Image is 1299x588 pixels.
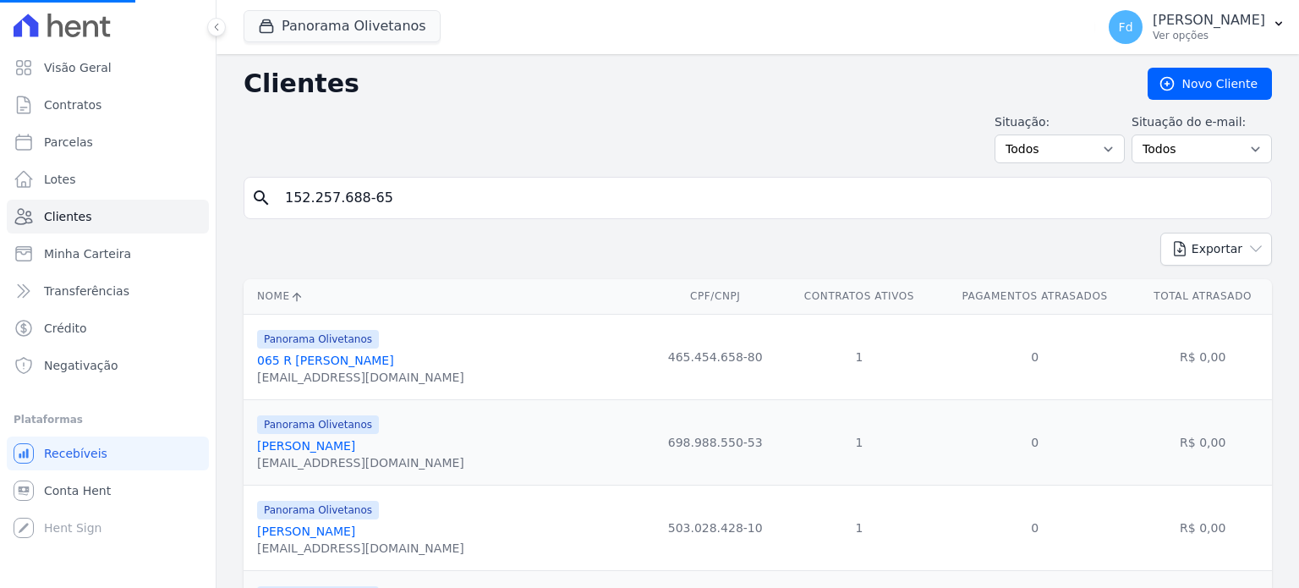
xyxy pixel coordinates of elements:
p: [PERSON_NAME] [1153,12,1265,29]
td: R$ 0,00 [1133,485,1272,570]
th: Total Atrasado [1133,279,1272,314]
label: Situação do e-mail: [1132,113,1272,131]
span: Transferências [44,283,129,299]
span: Conta Hent [44,482,111,499]
th: CPF/CNPJ [648,279,782,314]
td: R$ 0,00 [1133,399,1272,485]
a: Negativação [7,349,209,382]
span: Parcelas [44,134,93,151]
a: Contratos [7,88,209,122]
span: Panorama Olivetanos [257,415,379,434]
th: Contratos Ativos [782,279,936,314]
td: 1 [782,314,936,399]
a: Clientes [7,200,209,234]
td: 0 [936,485,1134,570]
span: Panorama Olivetanos [257,501,379,519]
td: 1 [782,399,936,485]
a: Transferências [7,274,209,308]
a: [PERSON_NAME] [257,525,355,538]
td: 0 [936,314,1134,399]
a: 065 R [PERSON_NAME] [257,354,394,367]
span: Minha Carteira [44,245,131,262]
button: Fd [PERSON_NAME] Ver opções [1095,3,1299,51]
a: Conta Hent [7,474,209,508]
span: Lotes [44,171,76,188]
input: Buscar por nome, CPF ou e-mail [275,181,1264,215]
div: [EMAIL_ADDRESS][DOMAIN_NAME] [257,369,464,386]
span: Contratos [44,96,101,113]
td: 1 [782,485,936,570]
div: [EMAIL_ADDRESS][DOMAIN_NAME] [257,540,464,557]
span: Clientes [44,208,91,225]
p: Ver opções [1153,29,1265,42]
a: Novo Cliente [1148,68,1272,100]
a: [PERSON_NAME] [257,439,355,453]
span: Recebíveis [44,445,107,462]
a: Parcelas [7,125,209,159]
button: Panorama Olivetanos [244,10,441,42]
a: Minha Carteira [7,237,209,271]
span: Negativação [44,357,118,374]
a: Recebíveis [7,437,209,470]
a: Visão Geral [7,51,209,85]
td: 698.988.550-53 [648,399,782,485]
td: 503.028.428-10 [648,485,782,570]
span: Crédito [44,320,87,337]
th: Nome [244,279,648,314]
div: [EMAIL_ADDRESS][DOMAIN_NAME] [257,454,464,471]
button: Exportar [1160,233,1272,266]
label: Situação: [995,113,1125,131]
a: Crédito [7,311,209,345]
td: 0 [936,399,1134,485]
span: Panorama Olivetanos [257,330,379,349]
a: Lotes [7,162,209,196]
h2: Clientes [244,69,1121,99]
i: search [251,188,271,208]
th: Pagamentos Atrasados [936,279,1134,314]
td: R$ 0,00 [1133,314,1272,399]
div: Plataformas [14,409,202,430]
td: 465.454.658-80 [648,314,782,399]
span: Fd [1119,21,1133,33]
span: Visão Geral [44,59,112,76]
